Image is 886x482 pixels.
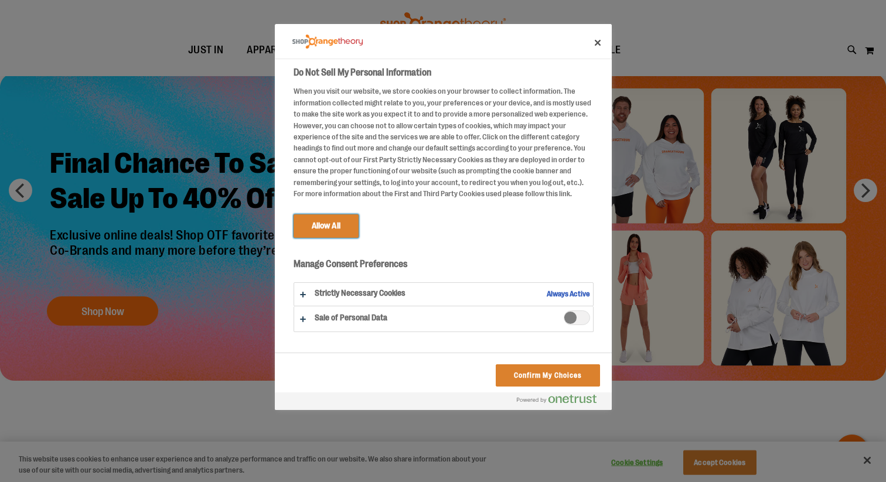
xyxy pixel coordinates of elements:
h2: Do Not Sell My Personal Information [294,66,594,80]
button: Allow All [294,214,359,238]
h3: Manage Consent Preferences [294,258,594,276]
div: Do Not Sell My Personal Information [275,24,612,409]
img: Company Logo [292,35,363,49]
button: Confirm My Choices [496,364,599,387]
div: Company Logo [292,30,363,53]
img: Powered by OneTrust Opens in a new Tab [517,394,597,404]
a: Powered by OneTrust Opens in a new Tab [517,394,606,409]
button: Close [585,30,611,56]
div: When you visit our website, we store cookies on your browser to collect information. The informat... [294,86,594,200]
span: Sale of Personal Data [564,310,590,325]
div: Preference center [275,24,612,409]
